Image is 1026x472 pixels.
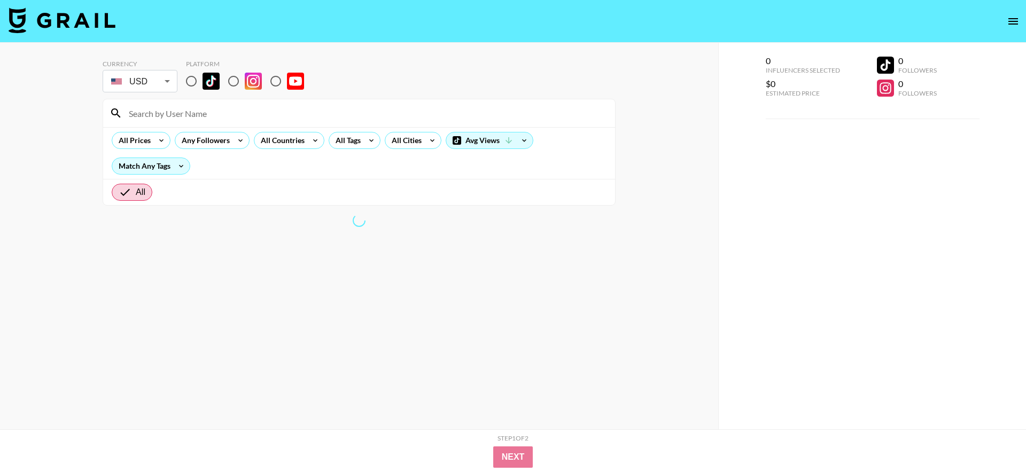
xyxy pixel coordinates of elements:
[973,419,1013,459] iframe: Drift Widget Chat Controller
[112,158,190,174] div: Match Any Tags
[1002,11,1024,32] button: open drawer
[9,7,115,33] img: Grail Talent
[329,132,363,148] div: All Tags
[352,213,367,229] span: Refreshing lists, bookers, clients, countries, tags, cities, talent, talent...
[898,78,937,89] div: 0
[105,72,175,91] div: USD
[254,132,307,148] div: All Countries
[898,56,937,66] div: 0
[385,132,424,148] div: All Cities
[446,132,533,148] div: Avg Views
[493,446,533,468] button: Next
[112,132,153,148] div: All Prices
[766,66,840,74] div: Influencers Selected
[186,60,313,68] div: Platform
[898,89,937,97] div: Followers
[203,73,220,90] img: TikTok
[766,78,840,89] div: $0
[103,60,177,68] div: Currency
[498,434,528,442] div: Step 1 of 2
[287,73,304,90] img: YouTube
[136,186,145,199] span: All
[122,105,609,122] input: Search by User Name
[766,56,840,66] div: 0
[766,89,840,97] div: Estimated Price
[245,73,262,90] img: Instagram
[898,66,937,74] div: Followers
[175,132,232,148] div: Any Followers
